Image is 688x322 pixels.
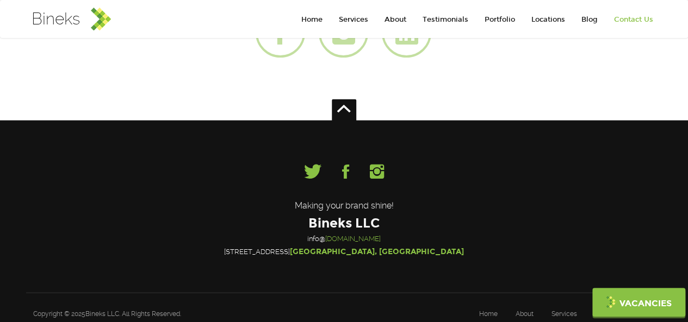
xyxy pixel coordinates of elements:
span: [GEOGRAPHIC_DATA], [GEOGRAPHIC_DATA] [290,247,464,256]
a: Locations [523,9,573,30]
a: Vacancies [592,288,685,317]
small: info@ [307,235,381,243]
span: [DOMAIN_NAME] [325,235,381,243]
a: About [516,310,534,318]
a: Bineks [26,2,116,29]
a: Services [551,310,577,318]
a: Portfolio [476,9,523,30]
small: [STREET_ADDRESS] [224,248,290,256]
span: Bineks [32,9,80,28]
img: Bineks [91,8,111,30]
a: Bineks LLC [308,215,380,231]
a: Bineks LLC [85,310,119,318]
a: Home [293,9,331,30]
span: Vacancies [619,298,672,310]
a: Contact Us [606,9,661,30]
a: About [376,9,414,30]
a: Blog [573,9,606,30]
a: Work [595,310,611,318]
img: link_to_vacancies [606,296,617,308]
a: Contact [629,310,653,318]
a: Testimonials [414,9,476,30]
span: Copyright © 2025 . All Rights Reserved. [33,310,181,319]
a: Services [331,9,376,30]
a: Home [479,310,498,318]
